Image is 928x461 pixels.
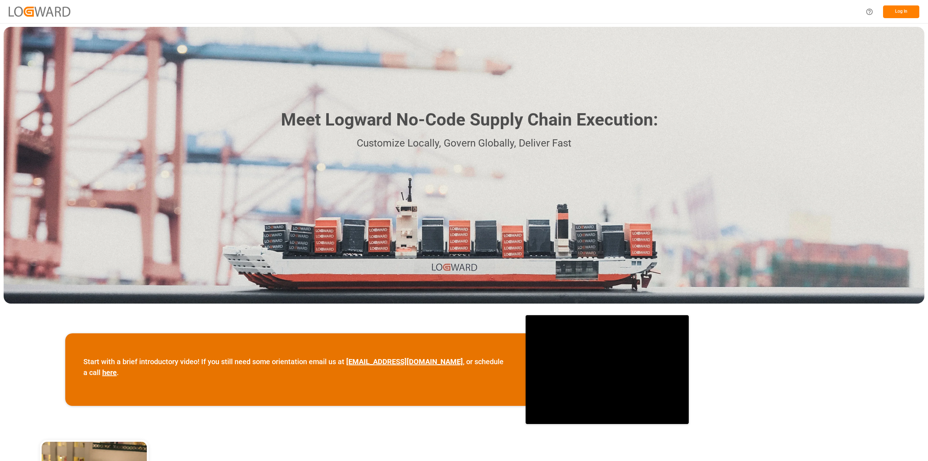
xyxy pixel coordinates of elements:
p: Start with a brief introductory video! If you still need some orientation email us at , or schedu... [83,356,507,378]
a: here [102,368,117,377]
button: Help Center [861,4,878,20]
button: Log In [883,5,919,18]
h1: Meet Logward No-Code Supply Chain Execution: [281,107,658,133]
img: Logward_new_orange.png [9,7,70,16]
a: [EMAIL_ADDRESS][DOMAIN_NAME] [346,357,463,366]
p: Customize Locally, Govern Globally, Deliver Fast [270,135,658,152]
